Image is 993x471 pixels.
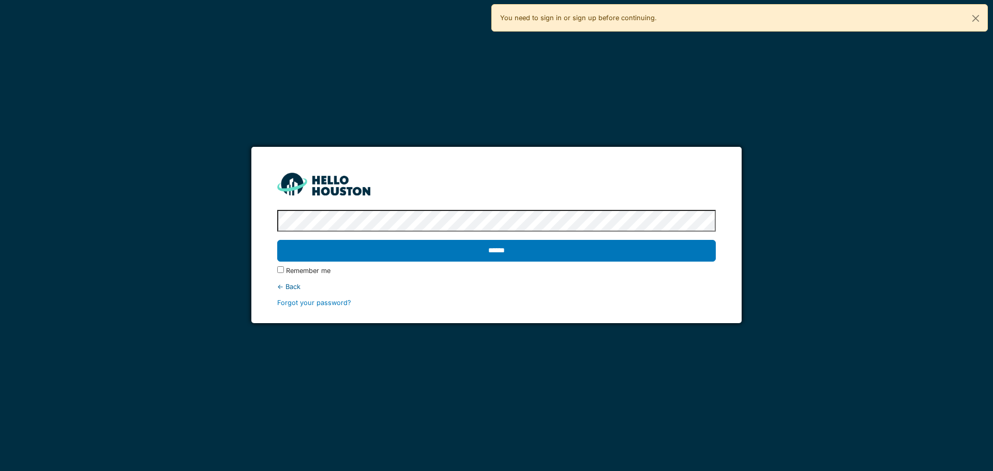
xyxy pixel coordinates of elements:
label: Remember me [286,266,330,276]
div: ← Back [277,282,715,292]
a: Forgot your password? [277,299,351,307]
div: You need to sign in or sign up before continuing. [491,4,988,32]
button: Close [964,5,987,32]
img: HH_line-BYnF2_Hg.png [277,173,370,195]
